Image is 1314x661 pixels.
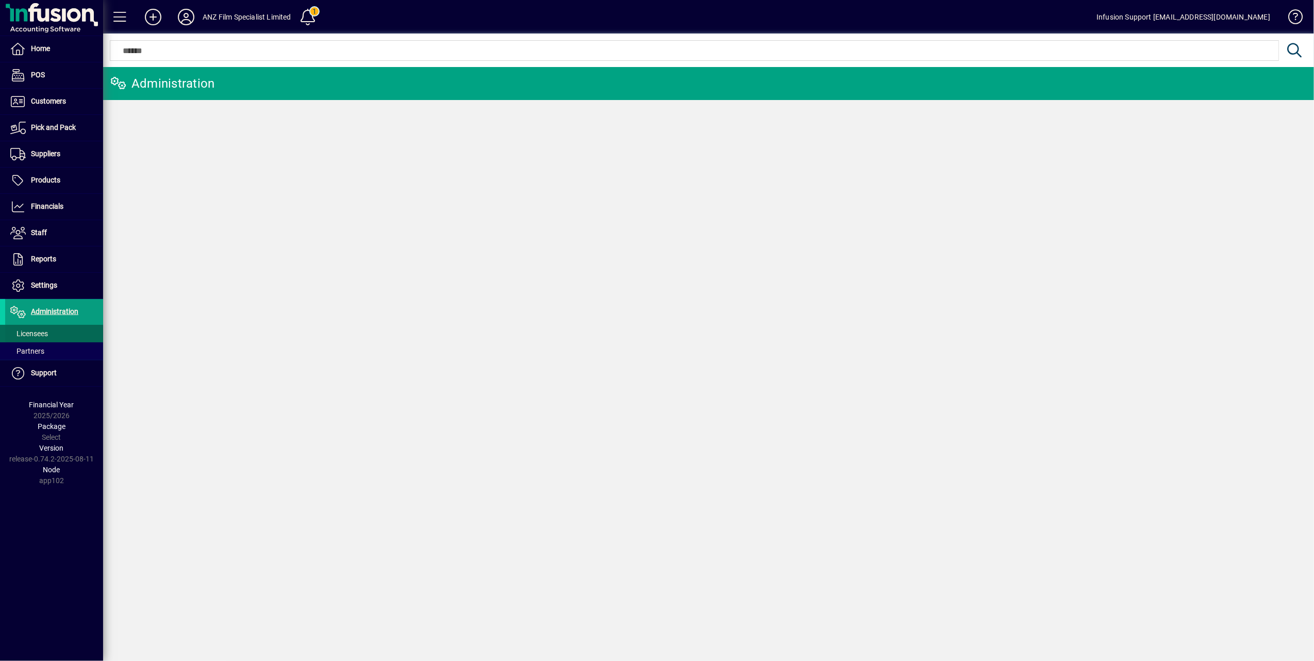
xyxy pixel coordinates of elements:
a: Customers [5,89,103,114]
div: ANZ Film Specialist Limited [203,9,291,25]
span: Version [40,444,64,452]
button: Profile [170,8,203,26]
span: Support [31,369,57,377]
a: POS [5,62,103,88]
span: Suppliers [31,150,60,158]
span: Customers [31,97,66,105]
span: Products [31,176,60,184]
div: Administration [111,75,215,92]
span: Package [38,422,65,431]
span: Staff [31,228,47,237]
a: Pick and Pack [5,115,103,141]
a: Suppliers [5,141,103,167]
div: Infusion Support [EMAIL_ADDRESS][DOMAIN_NAME] [1096,9,1270,25]
span: Financials [31,202,63,210]
a: Home [5,36,103,62]
span: Administration [31,307,78,316]
span: Financial Year [29,401,74,409]
a: Settings [5,273,103,299]
span: Reports [31,255,56,263]
span: Pick and Pack [31,123,76,131]
a: Licensees [5,325,103,342]
a: Financials [5,194,103,220]
span: Licensees [10,329,48,338]
span: Home [31,44,50,53]
span: POS [31,71,45,79]
a: Support [5,360,103,386]
a: Reports [5,246,103,272]
a: Knowledge Base [1280,2,1301,36]
span: Node [43,466,60,474]
button: Add [137,8,170,26]
a: Partners [5,342,103,360]
span: Settings [31,281,57,289]
span: Partners [10,347,44,355]
a: Staff [5,220,103,246]
a: Products [5,168,103,193]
